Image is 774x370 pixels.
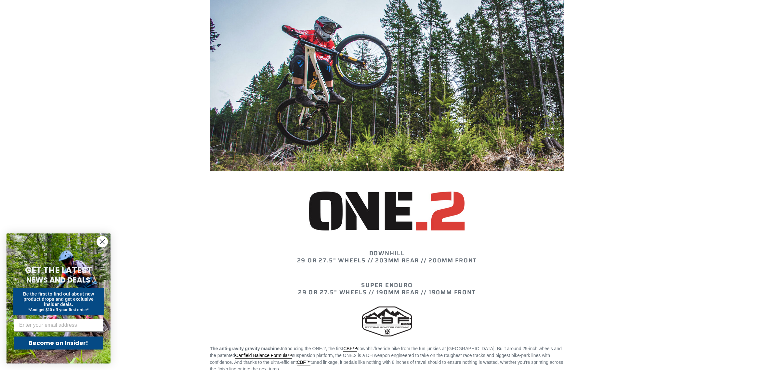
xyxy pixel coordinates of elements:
button: Close dialog [97,236,108,247]
strong: 29 or 27.5" WHEELS // 190mm REAR // 190mm FRONT [298,288,476,297]
span: NEWS AND DEALS [27,275,91,285]
img: CBF-logo_00e2c434-08a0-42b6-b156-27085e93cbc0_160x160.png [361,305,413,338]
button: Become an Insider! [14,337,103,350]
input: Enter your email address [14,319,103,332]
strong: 29 or 27.5" WHEELS // 203mm REAR // 200mm FRONT [297,256,477,265]
strong: DOWNHILL [369,249,405,258]
span: *And get $10 off your first order* [28,308,88,312]
a: CBF™ [297,360,310,365]
span: Be the first to find out about new product drops and get exclusive insider deals. [23,291,94,307]
span: GET THE LATEST [25,264,92,276]
strong: SUPER ENDURO [361,281,413,290]
a: Canfield Balance Formula™ [235,353,292,359]
strong: The anti-gravity gravity machine. [210,346,281,351]
a: CBF™ [343,346,357,352]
